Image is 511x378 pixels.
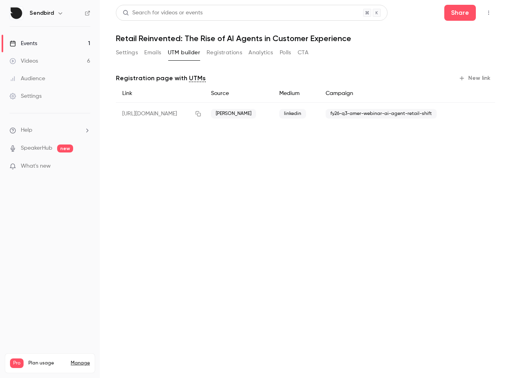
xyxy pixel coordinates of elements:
span: linkedin [279,109,306,119]
button: UTM builder [168,46,200,59]
button: Emails [144,46,161,59]
button: Registrations [207,46,242,59]
div: [URL][DOMAIN_NAME] [116,103,205,125]
div: Events [10,40,37,47]
div: Medium [273,85,319,103]
h6: Sendbird [30,9,54,17]
a: Manage [71,360,90,366]
span: Pro [10,358,24,368]
button: New link [455,72,495,85]
span: What's new [21,162,51,170]
span: Plan usage [28,360,66,366]
button: Analytics [249,46,273,59]
div: Audience [10,75,45,83]
div: Link [116,85,205,103]
button: Polls [280,46,291,59]
iframe: Noticeable Trigger [81,163,90,170]
span: [PERSON_NAME] [211,109,256,119]
button: CTA [298,46,308,59]
div: Source [205,85,273,103]
span: fy26-q3-amer-webinar-ai-agent-retail-shift [326,109,437,119]
div: Search for videos or events [123,9,203,17]
div: Settings [10,92,42,100]
span: Help [21,126,32,135]
a: UTMs [189,73,206,83]
div: Videos [10,57,38,65]
p: Registration page with [116,73,206,83]
li: help-dropdown-opener [10,126,90,135]
button: Share [444,5,476,21]
a: SpeakerHub [21,144,52,152]
div: Campaign [319,85,465,103]
img: Sendbird [10,7,23,20]
span: new [57,144,73,152]
button: Settings [116,46,138,59]
h1: Retail Reinvented: The Rise of AI Agents in Customer Experience [116,34,495,43]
